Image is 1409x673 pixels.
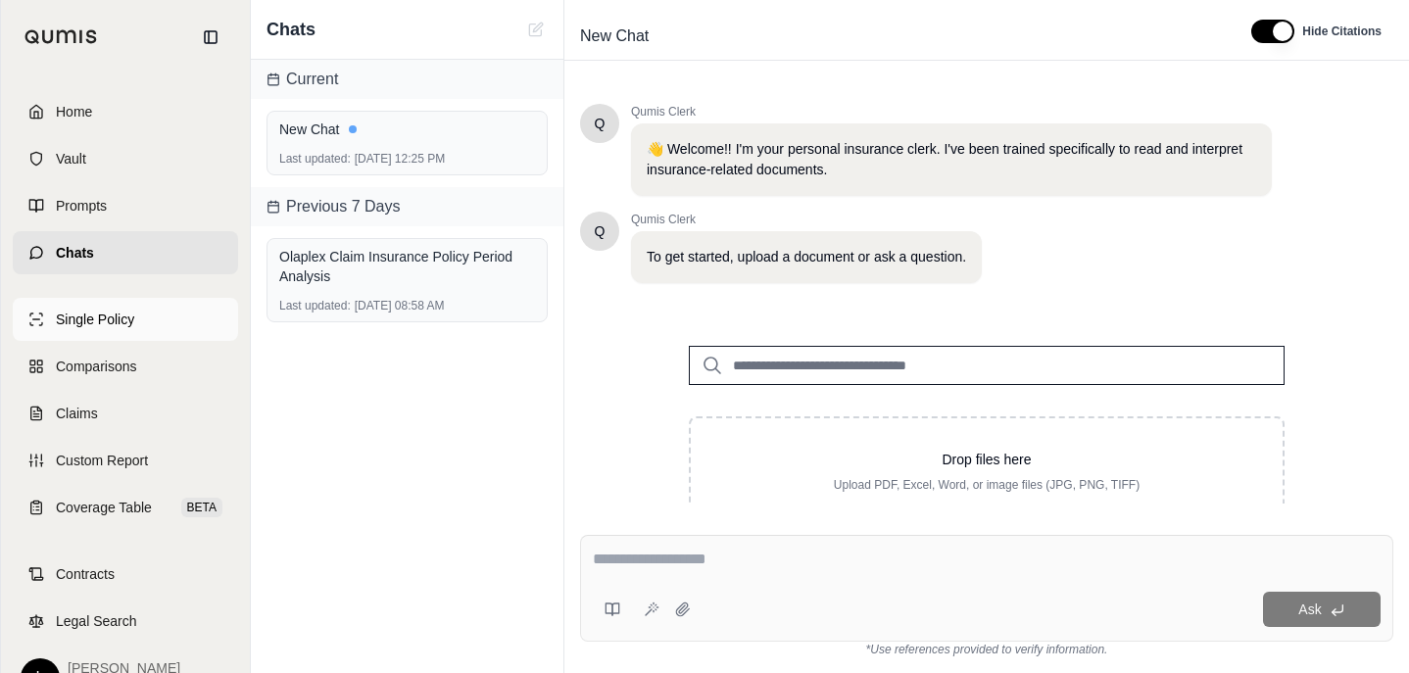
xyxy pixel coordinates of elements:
[56,564,115,584] span: Contracts
[1302,24,1382,39] span: Hide Citations
[56,611,137,631] span: Legal Search
[1263,592,1381,627] button: Ask
[56,498,152,517] span: Coverage Table
[631,104,1272,120] span: Qumis Clerk
[56,357,136,376] span: Comparisons
[13,298,238,341] a: Single Policy
[267,16,316,43] span: Chats
[24,29,98,44] img: Qumis Logo
[279,120,535,139] div: New Chat
[595,114,606,133] span: Hello
[56,451,148,470] span: Custom Report
[251,60,563,99] div: Current
[279,247,535,286] div: Olaplex Claim Insurance Policy Period Analysis
[56,196,107,216] span: Prompts
[56,243,94,263] span: Chats
[56,404,98,423] span: Claims
[56,149,86,168] span: Vault
[631,212,982,227] span: Qumis Clerk
[13,392,238,435] a: Claims
[722,450,1251,469] p: Drop files here
[722,477,1251,493] p: Upload PDF, Excel, Word, or image files (JPG, PNG, TIFF)
[524,18,548,41] button: New Chat
[181,498,222,517] span: BETA
[13,600,238,643] a: Legal Search
[251,187,563,226] div: Previous 7 Days
[279,298,351,313] span: Last updated:
[279,151,351,167] span: Last updated:
[279,298,535,313] div: [DATE] 08:58 AM
[13,553,238,596] a: Contracts
[572,21,656,52] span: New Chat
[1298,601,1321,617] span: Ask
[13,486,238,529] a: Coverage TableBETA
[13,345,238,388] a: Comparisons
[647,247,966,267] p: To get started, upload a document or ask a question.
[279,151,535,167] div: [DATE] 12:25 PM
[13,137,238,180] a: Vault
[647,139,1256,180] p: 👋 Welcome!! I'm your personal insurance clerk. I've been trained specifically to read and interpr...
[13,90,238,133] a: Home
[13,439,238,482] a: Custom Report
[13,231,238,274] a: Chats
[580,642,1393,657] div: *Use references provided to verify information.
[572,21,1228,52] div: Edit Title
[13,184,238,227] a: Prompts
[56,102,92,121] span: Home
[56,310,134,329] span: Single Policy
[195,22,226,53] button: Collapse sidebar
[595,221,606,241] span: Hello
